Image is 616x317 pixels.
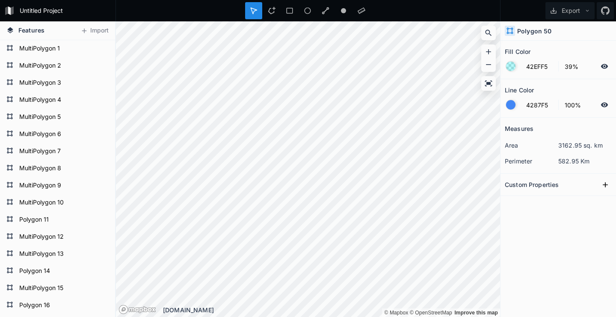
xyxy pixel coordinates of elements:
dd: 3162.95 sq. km [558,141,612,150]
button: Export [545,2,595,19]
a: Mapbox logo [118,305,156,314]
h2: Line Color [505,83,534,97]
a: Map feedback [454,310,498,316]
dd: 582.95 Km [558,157,612,166]
dt: area [505,141,558,150]
h2: Fill Color [505,45,530,58]
a: Mapbox [384,310,408,316]
dt: perimeter [505,157,558,166]
div: [DOMAIN_NAME] [163,305,500,314]
a: OpenStreetMap [410,310,452,316]
h2: Measures [505,122,533,135]
span: Features [18,26,44,35]
h4: Polygon 50 [517,27,551,36]
button: Import [76,24,113,38]
h2: Custom Properties [505,178,559,191]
